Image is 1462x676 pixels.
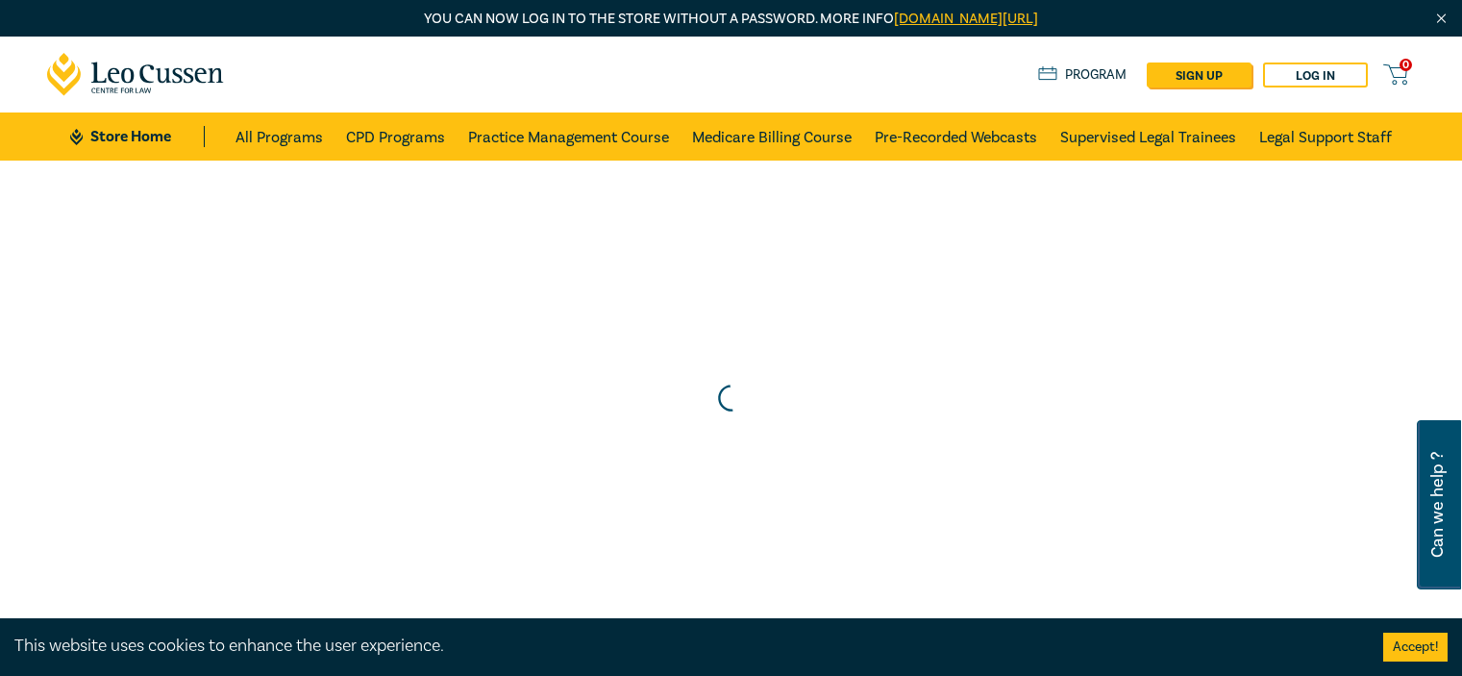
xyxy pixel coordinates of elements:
a: Program [1038,64,1127,86]
a: sign up [1147,63,1251,88]
p: You can now log in to the store without a password. More info [47,9,1416,30]
a: Store Home [70,126,204,147]
a: CPD Programs [346,113,445,161]
a: Supervised Legal Trainees [1060,113,1236,161]
div: This website uses cookies to enhance the user experience. [14,634,1354,659]
a: Practice Management Course [468,113,669,161]
img: Close [1433,11,1450,27]
a: [DOMAIN_NAME][URL] [894,10,1038,28]
a: Pre-Recorded Webcasts [875,113,1037,161]
button: Accept cookies [1383,633,1448,662]
a: Legal Support Staff [1259,113,1392,161]
span: 0 [1400,59,1412,71]
a: All Programs [235,113,323,161]
span: Can we help ? [1428,432,1447,578]
a: Medicare Billing Course [692,113,852,161]
a: Log in [1263,63,1368,88]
